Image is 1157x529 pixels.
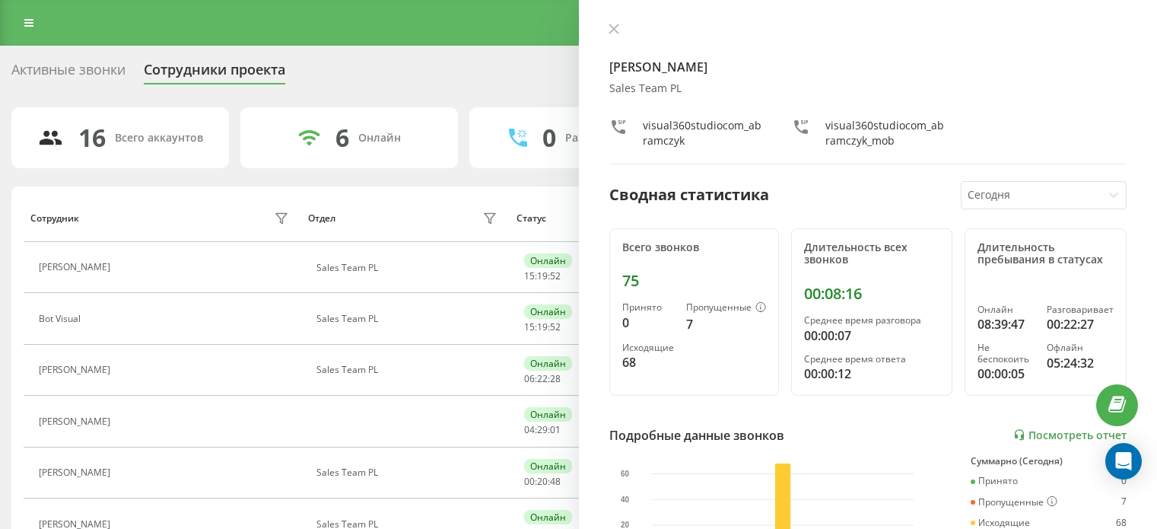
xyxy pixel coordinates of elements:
[686,302,766,314] div: Пропущенные
[621,495,630,503] text: 40
[524,476,561,487] div: : :
[524,269,535,282] span: 15
[517,213,546,224] div: Статус
[977,315,1035,333] div: 08:39:47
[977,343,1035,365] div: Не беспокоить
[977,365,1035,383] div: 00:00:05
[316,263,501,273] div: Sales Team PL
[358,132,401,145] div: Онлайн
[971,518,1030,528] div: Исходящие
[550,423,561,436] span: 01
[622,353,674,371] div: 68
[971,476,1018,486] div: Принято
[804,354,940,365] div: Среднее время ответа
[524,372,535,385] span: 06
[686,315,766,333] div: 7
[1121,476,1127,486] div: 0
[524,423,535,436] span: 04
[622,314,674,332] div: 0
[537,372,548,385] span: 22
[804,365,940,383] div: 00:00:12
[804,285,940,303] div: 00:08:16
[609,58,1127,76] h4: [PERSON_NAME]
[144,62,285,85] div: Сотрудники проекта
[804,315,940,326] div: Среднее время разговора
[804,327,940,345] div: 00:00:07
[609,183,769,206] div: Сводная статистика
[39,365,114,375] div: [PERSON_NAME]
[542,123,556,152] div: 0
[1047,315,1114,333] div: 00:22:27
[565,132,648,145] div: Разговаривают
[1047,304,1114,315] div: Разговаривает
[524,459,572,473] div: Онлайн
[524,304,572,319] div: Онлайн
[622,343,674,353] div: Исходящие
[39,467,114,478] div: [PERSON_NAME]
[30,213,79,224] div: Сотрудник
[1116,518,1127,528] div: 68
[609,426,784,445] div: Подробные данные звонков
[316,467,501,478] div: Sales Team PL
[977,304,1035,315] div: Онлайн
[622,302,674,313] div: Принято
[78,123,106,152] div: 16
[621,470,630,478] text: 60
[524,374,561,384] div: : :
[39,262,114,272] div: [PERSON_NAME]
[39,416,114,427] div: [PERSON_NAME]
[11,62,126,85] div: Активные звонки
[524,322,561,333] div: : :
[550,475,561,488] span: 48
[643,118,761,148] div: visual360studiocom_abramczyk
[316,365,501,375] div: Sales Team PL
[537,320,548,333] span: 19
[1105,443,1142,480] div: Open Intercom Messenger
[1047,343,1114,353] div: Офлайн
[335,123,349,152] div: 6
[971,456,1127,467] div: Суммарно (Сегодня)
[804,241,940,267] div: Длительность всех звонков
[550,269,561,282] span: 52
[1047,354,1114,372] div: 05:24:32
[621,521,630,529] text: 20
[622,241,766,254] div: Всего звонков
[308,213,335,224] div: Отдел
[825,118,944,148] div: visual360studiocom_abramczyk_mob
[971,496,1057,508] div: Пропущенные
[1121,496,1127,508] div: 7
[39,314,84,324] div: Bot Visual
[609,82,1127,95] div: Sales Team PL
[524,271,561,282] div: : :
[622,272,766,290] div: 75
[537,423,548,436] span: 29
[316,314,501,324] div: Sales Team PL
[977,241,1114,267] div: Длительность пребывания в статусах
[537,269,548,282] span: 19
[537,475,548,488] span: 20
[1013,429,1127,441] a: Посмотреть отчет
[115,132,203,145] div: Всего аккаунтов
[550,320,561,333] span: 52
[524,510,572,524] div: Онлайн
[524,253,572,268] div: Онлайн
[524,407,572,422] div: Онлайн
[524,356,572,371] div: Онлайн
[550,372,561,385] span: 28
[524,320,535,333] span: 15
[524,475,535,488] span: 00
[524,425,561,435] div: : :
